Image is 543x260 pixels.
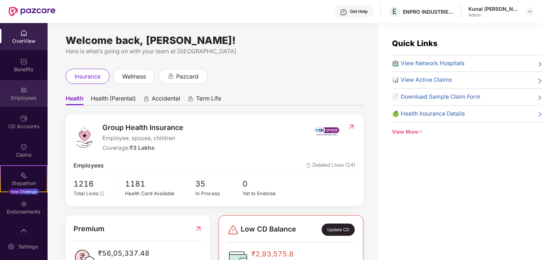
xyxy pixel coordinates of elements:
[537,77,543,85] span: right
[20,172,27,179] img: svg+xml;base64,PHN2ZyB4bWxucz0iaHR0cDovL3d3dy53My5vcmcvMjAwMC9zdmciIHdpZHRoPSIyMSIgaGVpZ2h0PSIyMC...
[125,178,195,190] span: 1181
[20,143,27,151] img: svg+xml;base64,PHN2ZyBpZD0iQ2xhaW0iIHhtbG5zPSJodHRwOi8vd3d3LnczLm9yZy8yMDAwL3N2ZyIgd2lkdGg9IjIwIi...
[418,129,423,134] span: down
[392,39,438,48] span: Quick Links
[1,180,47,187] div: Stepathon
[393,7,397,16] span: E
[392,109,465,118] span: 🍏 Health Insurance Details
[20,58,27,65] img: svg+xml;base64,PHN2ZyBpZD0iQmVuZWZpdHMiIHhtbG5zPSJodHRwOi8vd3d3LnczLm9yZy8yMDAwL3N2ZyIgd2lkdGg9Ij...
[196,178,242,190] span: 35
[75,72,101,81] span: insurance
[350,9,368,14] div: Get Help
[527,9,533,14] img: svg+xml;base64,PHN2ZyBpZD0iRHJvcGRvd24tMzJ4MzIiIHhtbG5zPSJodHRwOi8vd3d3LnczLm9yZy8yMDAwL3N2ZyIgd2...
[340,9,347,16] img: svg+xml;base64,PHN2ZyBpZD0iSGVscC0zMngzMiIgeG1sbnM9Imh0dHA6Ly93d3cudzMub3JnLzIwMDAvc3ZnIiB3aWR0aD...
[20,229,27,236] img: svg+xml;base64,PHN2ZyBpZD0iTXlfT3JkZXJzIiBkYXRhLW5hbWU9Ik15IE9yZGVycyIgeG1sbnM9Imh0dHA6Ly93d3cudz...
[20,86,27,94] img: svg+xml;base64,PHN2ZyBpZD0iRW1wbG95ZWVzIiB4bWxucz0iaHR0cDovL3d3dy53My5vcmcvMjAwMC9zdmciIHdpZHRoPS...
[348,123,355,130] img: RedirectIcon
[195,223,202,234] img: RedirectIcon
[313,122,341,140] img: insurerIcon
[20,115,27,122] img: svg+xml;base64,PHN2ZyBpZD0iQ0RfQWNjb3VudHMiIGRhdGEtbmFtZT0iQ0QgQWNjb3VudHMiIHhtbG5zPSJodHRwOi8vd3...
[74,190,98,196] span: Total Lives
[403,8,454,15] div: ENPRO INDUSTRIES PVT LTD
[392,128,543,136] div: View More
[241,224,297,236] span: Low CD Balance
[74,161,104,170] span: Employees
[100,192,104,196] span: info-circle
[102,134,183,143] span: Employee, spouse, children
[66,95,84,105] span: Health
[537,94,543,102] span: right
[392,76,452,85] span: 📊 View Active Claims
[537,111,543,118] span: right
[187,95,194,102] div: animation
[9,7,55,16] img: New Pazcare Logo
[392,93,481,102] span: 📄 Download Sample Claim Form
[20,200,27,207] img: svg+xml;base64,PHN2ZyBpZD0iRW5kb3JzZW1lbnRzIiB4bWxucz0iaHR0cDovL3d3dy53My5vcmcvMjAwMC9zdmciIHdpZH...
[98,248,150,259] span: ₹56,05,337.48
[74,127,95,148] img: logo
[176,72,199,81] span: pazcard
[306,161,355,170] span: Deleted Lives (24)
[130,144,155,151] span: ₹3 Lakhs
[102,144,183,153] div: Coverage:
[196,95,221,105] span: Term Life
[20,30,27,37] img: svg+xml;base64,PHN2ZyBpZD0iSG9tZSIgeG1sbnM9Imh0dHA6Ly93d3cudzMub3JnLzIwMDAvc3ZnIiB3aWR0aD0iMjAiIG...
[91,95,136,105] span: Health (Parental)
[227,224,239,236] img: svg+xml;base64,PHN2ZyBpZD0iRGFuZ2VyLTMyeDMyIiB4bWxucz0iaHR0cDovL3d3dy53My5vcmcvMjAwMC9zdmciIHdpZH...
[242,178,289,190] span: 0
[252,248,301,260] span: ₹2,93,575.8
[66,47,364,56] div: Here is what’s going on with your team at [GEOGRAPHIC_DATA]
[66,37,364,43] div: Welcome back, [PERSON_NAME]!
[242,190,289,197] div: Yet to Endorse
[152,95,180,105] span: Accidental
[9,189,39,194] div: New Challenge
[74,223,104,234] span: Premium
[74,178,109,190] span: 1216
[168,73,174,79] div: animation
[392,59,465,68] span: 🏥 View Network Hospitals
[122,72,146,81] span: wellness
[143,95,150,102] div: animation
[102,122,183,133] span: Group Health Insurance
[537,60,543,68] span: right
[469,12,519,18] div: Admin
[8,243,15,250] img: svg+xml;base64,PHN2ZyBpZD0iU2V0dGluZy0yMHgyMCIgeG1sbnM9Imh0dHA6Ly93d3cudzMub3JnLzIwMDAvc3ZnIiB3aW...
[306,163,311,168] img: deleteIcon
[125,190,195,197] div: Health Card Available
[196,190,242,197] div: In Process
[16,243,40,250] div: Settings
[469,5,519,12] div: Kunal [PERSON_NAME]
[322,224,355,236] div: Update CD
